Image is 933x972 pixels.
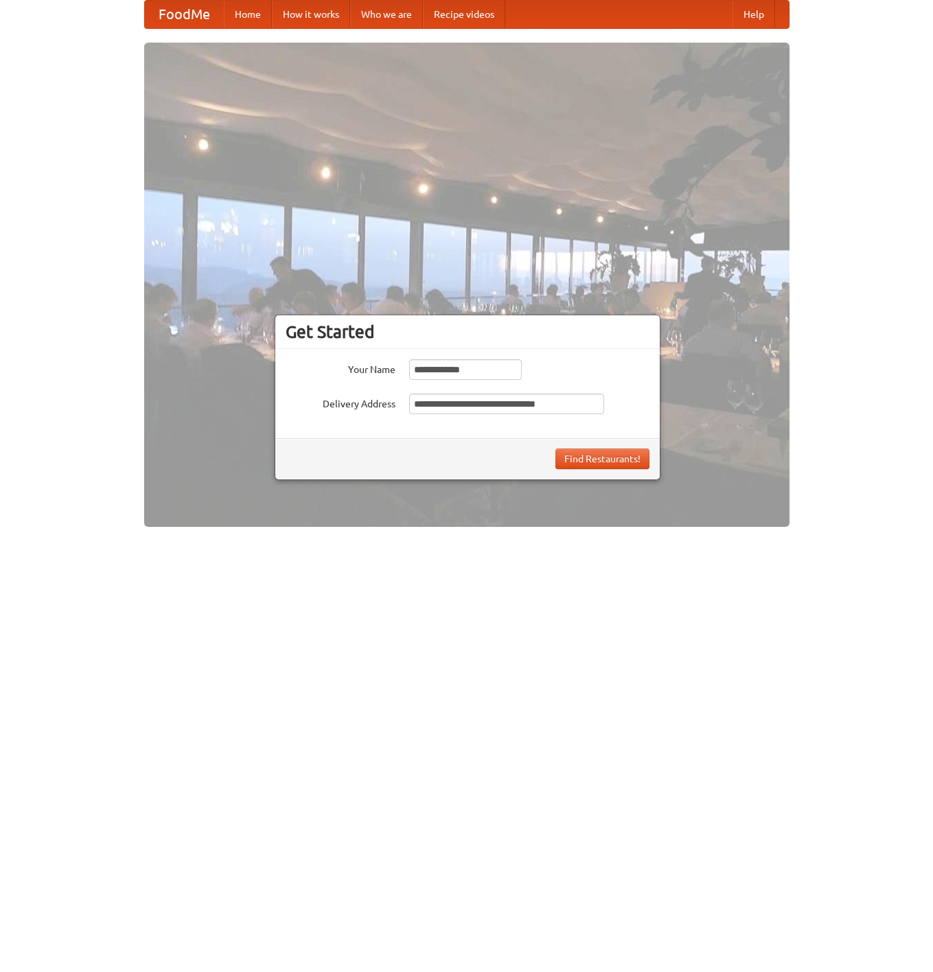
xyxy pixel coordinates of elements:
a: How it works [272,1,350,28]
h3: Get Started [286,321,649,342]
a: Who we are [350,1,423,28]
label: Your Name [286,359,395,376]
a: Home [224,1,272,28]
a: Recipe videos [423,1,505,28]
label: Delivery Address [286,394,395,411]
a: FoodMe [145,1,224,28]
button: Find Restaurants! [555,449,649,469]
a: Help [733,1,775,28]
